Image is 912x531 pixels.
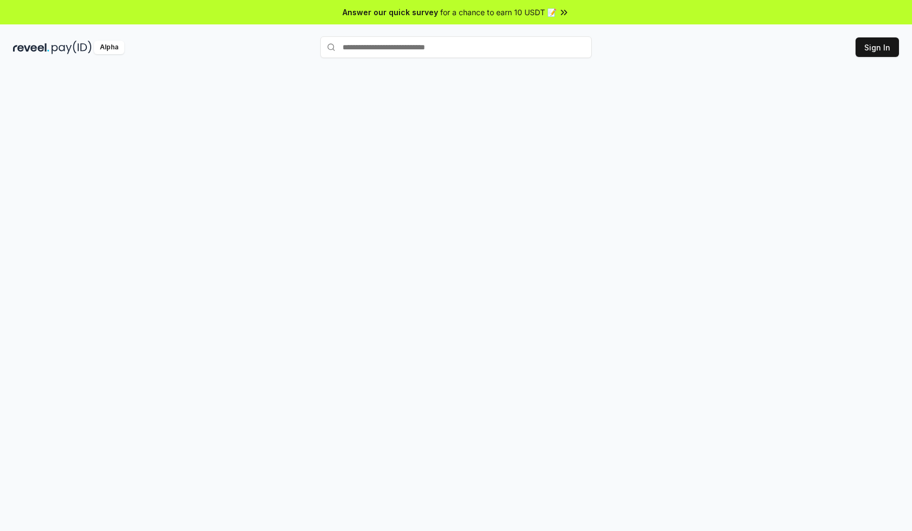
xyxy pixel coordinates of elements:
[856,37,899,57] button: Sign In
[13,41,49,54] img: reveel_dark
[343,7,438,18] span: Answer our quick survey
[52,41,92,54] img: pay_id
[440,7,556,18] span: for a chance to earn 10 USDT 📝
[94,41,124,54] div: Alpha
